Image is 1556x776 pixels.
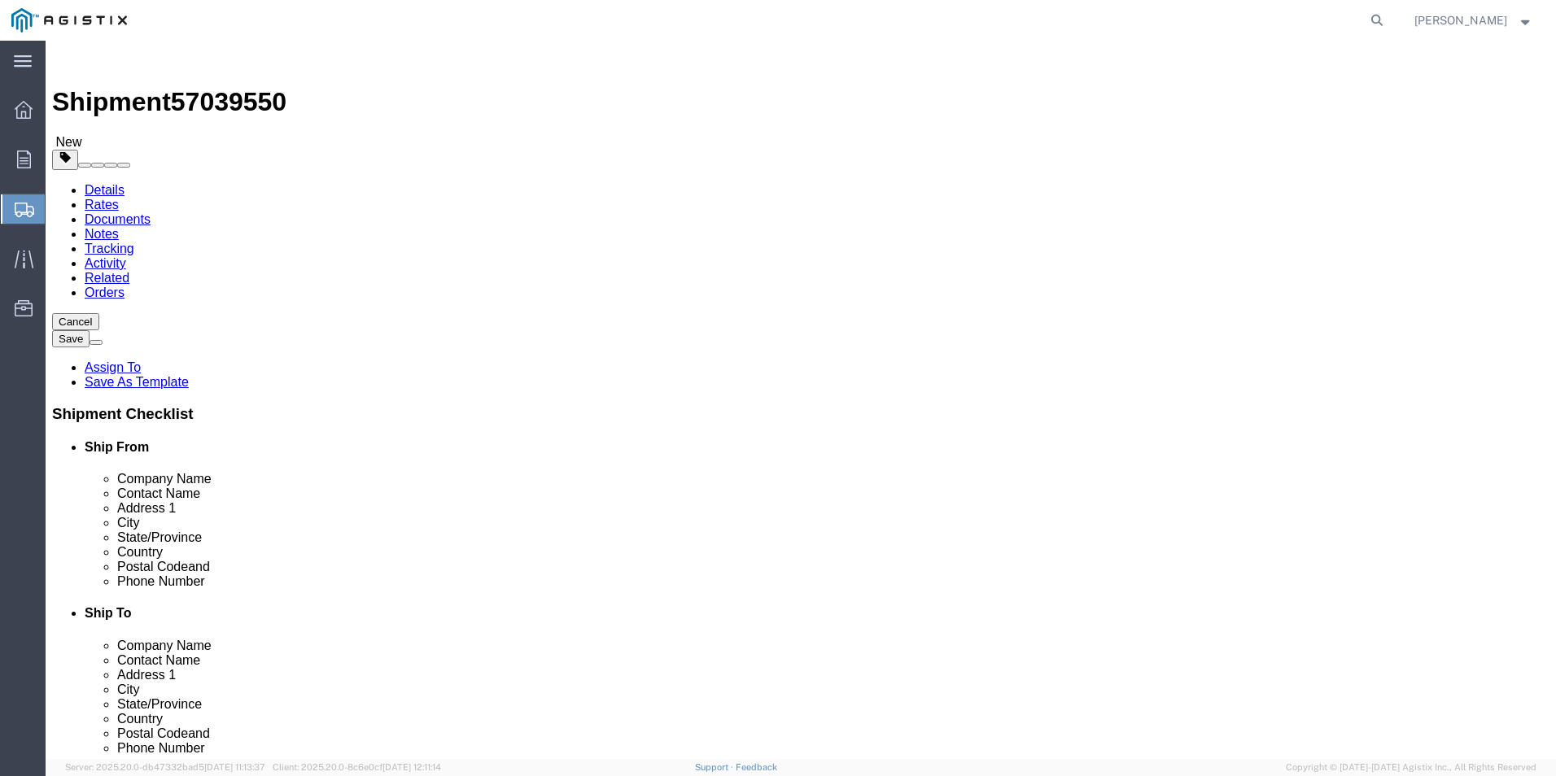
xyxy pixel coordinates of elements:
span: Copyright © [DATE]-[DATE] Agistix Inc., All Rights Reserved [1286,761,1536,774]
iframe: FS Legacy Container [46,41,1556,759]
a: Feedback [736,762,777,772]
a: Support [695,762,736,772]
button: [PERSON_NAME] [1414,11,1534,30]
img: logo [11,8,127,33]
span: [DATE] 11:13:37 [204,762,265,772]
span: [DATE] 12:11:14 [382,762,441,772]
span: Javier G [1414,11,1507,29]
span: Client: 2025.20.0-8c6e0cf [273,762,441,772]
span: Server: 2025.20.0-db47332bad5 [65,762,265,772]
